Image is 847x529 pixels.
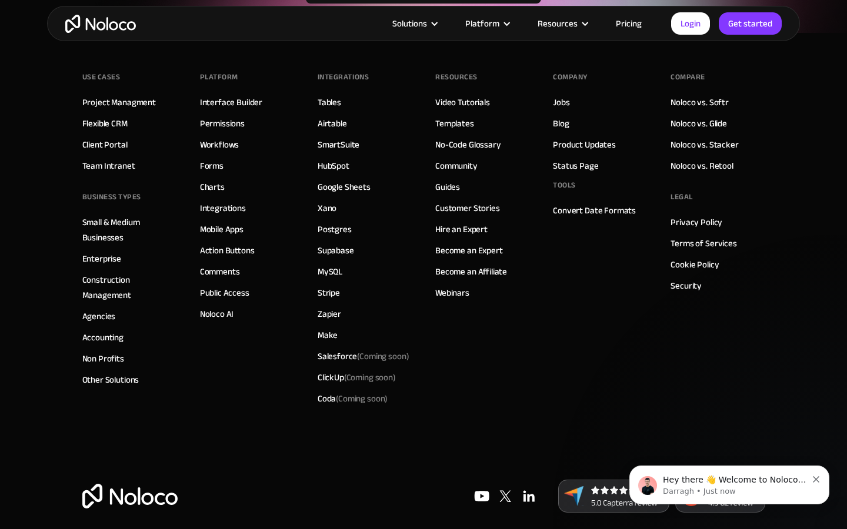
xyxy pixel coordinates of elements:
[671,236,736,251] a: Terms of Services
[435,137,501,152] a: No-Code Glossary
[435,68,478,86] div: Resources
[671,257,719,272] a: Cookie Policy
[336,390,388,407] span: (Coming soon)
[82,309,116,324] a: Agencies
[318,179,371,195] a: Google Sheets
[671,12,710,35] a: Login
[671,188,693,206] div: Legal
[200,222,244,237] a: Mobile Apps
[318,137,360,152] a: SmartSuite
[671,95,729,110] a: Noloco vs. Softr
[82,116,128,131] a: Flexible CRM
[200,306,234,322] a: Noloco AI
[671,68,705,86] div: Compare
[82,215,176,245] a: Small & Medium Businesses
[318,327,338,343] a: Make
[671,215,722,230] a: Privacy Policy
[318,264,342,279] a: MySQL
[318,349,409,364] div: Salesforce
[318,306,341,322] a: Zapier
[82,188,141,206] div: BUSINESS TYPES
[318,370,396,385] div: ClickUp
[671,116,727,131] a: Noloco vs. Glide
[553,137,616,152] a: Product Updates
[435,179,460,195] a: Guides
[82,351,124,366] a: Non Profits
[553,116,569,131] a: Blog
[435,285,469,300] a: Webinars
[200,158,224,173] a: Forms
[318,222,352,237] a: Postgres
[200,243,255,258] a: Action Buttons
[318,116,347,131] a: Airtable
[553,95,569,110] a: Jobs
[318,391,388,406] div: Coda
[82,137,128,152] a: Client Portal
[318,285,340,300] a: Stripe
[538,16,578,31] div: Resources
[200,95,262,110] a: Interface Builder
[200,68,238,86] div: Platform
[318,243,354,258] a: Supabase
[553,176,576,194] div: Tools
[435,95,490,110] a: Video Tutorials
[82,330,124,345] a: Accounting
[719,12,782,35] a: Get started
[553,158,598,173] a: Status Page
[553,68,588,86] div: Company
[671,278,702,293] a: Security
[200,116,245,131] a: Permissions
[671,137,738,152] a: Noloco vs. Stacker
[82,158,135,173] a: Team Intranet
[200,200,246,216] a: Integrations
[82,95,156,110] a: Project Managment
[392,16,427,31] div: Solutions
[82,68,121,86] div: Use Cases
[435,222,488,237] a: Hire an Expert
[671,158,733,173] a: Noloco vs. Retool
[200,264,240,279] a: Comments
[344,369,396,386] span: (Coming soon)
[451,16,523,31] div: Platform
[318,158,349,173] a: HubSpot
[200,285,249,300] a: Public Access
[601,16,656,31] a: Pricing
[465,16,499,31] div: Platform
[435,243,503,258] a: Become an Expert
[200,179,225,195] a: Charts
[435,158,478,173] a: Community
[82,272,176,303] a: Construction Management
[435,200,500,216] a: Customer Stories
[318,68,369,86] div: INTEGRATIONS
[378,16,451,31] div: Solutions
[65,15,136,33] a: home
[200,137,239,152] a: Workflows
[318,200,336,216] a: Xano
[318,95,341,110] a: Tables
[435,116,474,131] a: Templates
[357,348,409,364] span: (Coming soon)
[82,251,122,266] a: Enterprise
[523,16,601,31] div: Resources
[435,264,507,279] a: Become an Affiliate
[553,203,636,218] a: Convert Date Formats
[612,441,847,523] iframe: Intercom notifications message
[82,372,139,387] a: Other Solutions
